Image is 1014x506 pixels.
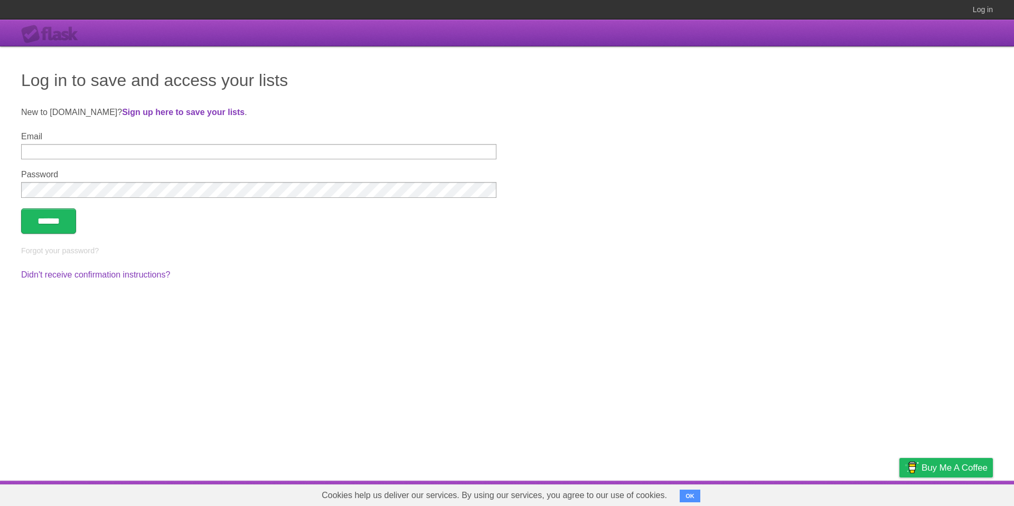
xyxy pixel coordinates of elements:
[21,170,496,179] label: Password
[21,68,993,93] h1: Log in to save and access your lists
[21,270,170,279] a: Didn't receive confirmation instructions?
[21,132,496,141] label: Email
[794,483,837,503] a: Developers
[21,246,99,255] a: Forgot your password?
[905,459,919,476] img: Buy me a coffee
[759,483,781,503] a: About
[899,458,993,478] a: Buy me a coffee
[21,25,84,44] div: Flask
[122,108,245,117] a: Sign up here to save your lists
[886,483,913,503] a: Privacy
[680,490,700,502] button: OK
[922,459,988,477] span: Buy me a coffee
[926,483,993,503] a: Suggest a feature
[850,483,873,503] a: Terms
[21,106,993,119] p: New to [DOMAIN_NAME]? .
[311,485,678,506] span: Cookies help us deliver our services. By using our services, you agree to our use of cookies.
